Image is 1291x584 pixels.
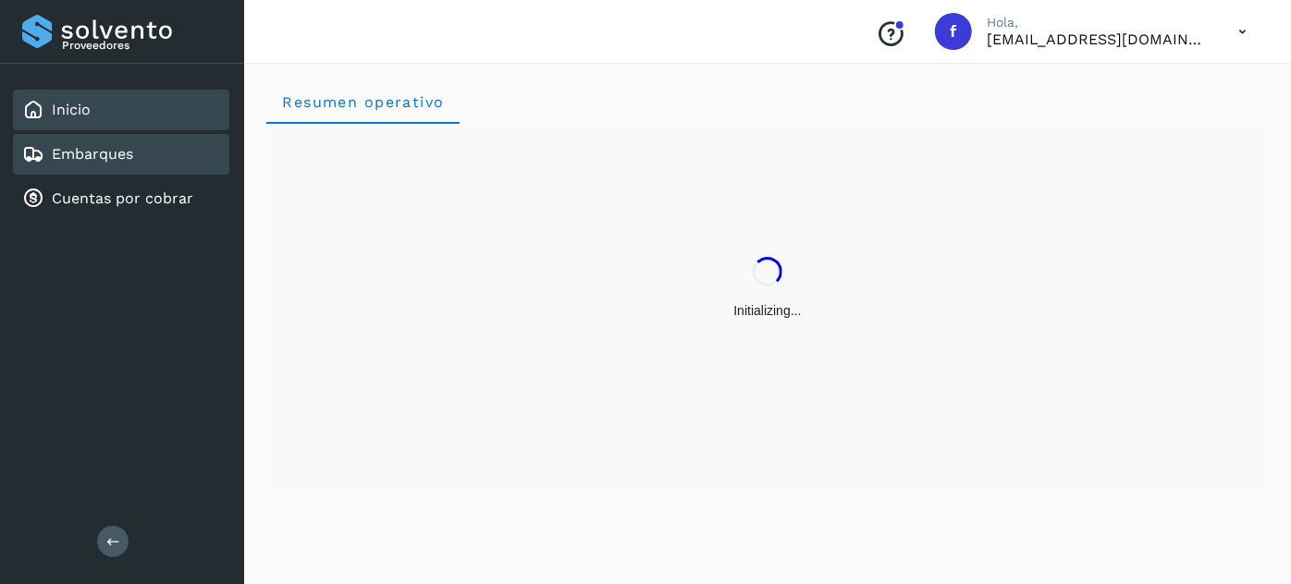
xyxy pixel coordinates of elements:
[987,30,1209,48] p: fyc3@mexamerik.com
[62,39,222,52] p: Proveedores
[281,93,445,111] span: Resumen operativo
[52,145,133,163] a: Embarques
[52,101,91,118] a: Inicio
[13,134,229,175] div: Embarques
[13,178,229,219] div: Cuentas por cobrar
[987,15,1209,30] p: Hola,
[13,90,229,130] div: Inicio
[52,189,193,207] a: Cuentas por cobrar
